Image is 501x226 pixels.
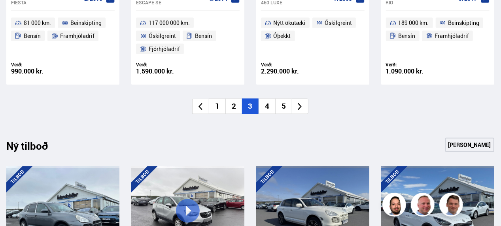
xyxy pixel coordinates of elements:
li: 4 [259,99,275,114]
span: Bensín [24,31,41,41]
span: Framhjóladrif [435,31,469,41]
span: 117 000 000 km. [149,18,190,28]
span: Nýtt ökutæki [274,18,306,28]
button: Opna LiveChat spjallviðmót [6,3,30,27]
span: Bensín [195,31,212,41]
li: 3 [242,99,259,114]
span: 189 000 km. [399,18,429,28]
li: 5 [275,99,292,114]
span: Óskilgreint [325,18,352,28]
span: Framhjóladrif [60,31,95,41]
span: 81 000 km. [24,18,51,28]
span: Beinskipting [70,18,102,28]
div: 1.090.000 kr. [386,68,438,75]
div: 990.000 kr. [11,68,63,75]
div: Ný tilboð [6,140,62,157]
span: Fjórhjóladrif [149,44,180,54]
img: FbJEzSuNWCJXmdc-.webp [441,194,464,218]
span: Beinskipting [448,18,479,28]
li: 2 [225,99,242,114]
div: Verð: [11,62,63,68]
span: Óskilgreint [149,31,176,41]
div: 2.290.000 kr. [261,68,313,75]
a: [PERSON_NAME] [445,138,494,152]
div: 1.590.000 kr. [136,68,188,75]
img: nhp88E3Fdnt1Opn2.png [384,194,407,218]
li: 1 [209,99,225,114]
div: Verð: [261,62,313,68]
div: Verð: [386,62,438,68]
span: Óþekkt [274,31,291,41]
span: Bensín [399,31,416,41]
div: Verð: [136,62,188,68]
img: siFngHWaQ9KaOqBr.png [412,194,436,218]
